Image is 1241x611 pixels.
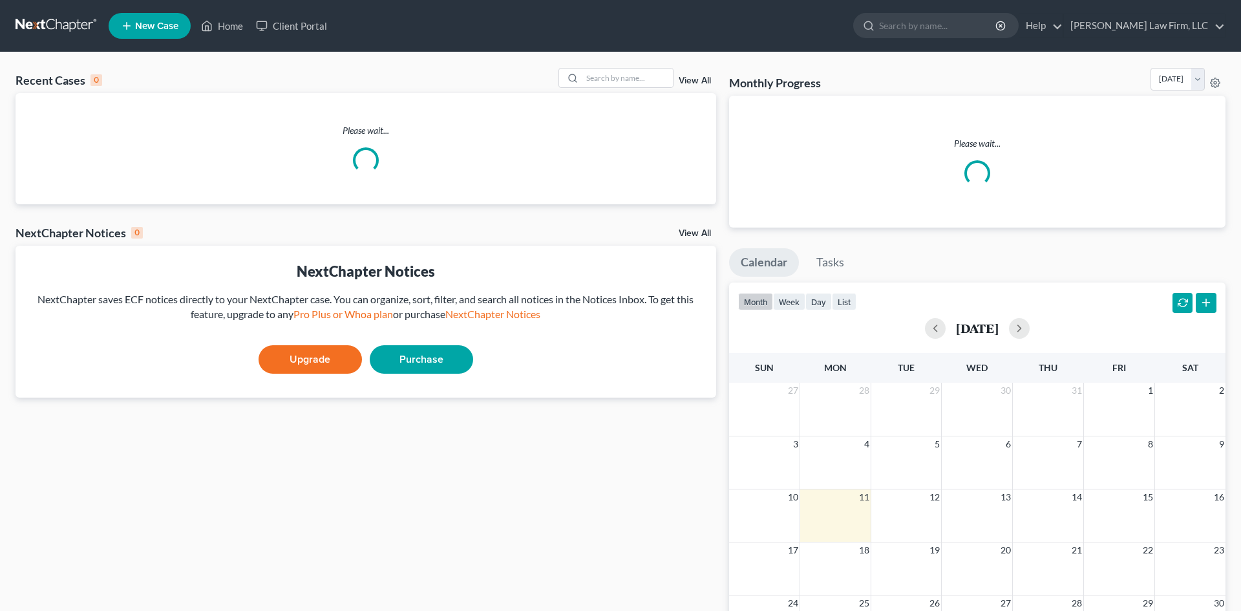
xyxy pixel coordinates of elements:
[26,292,706,322] div: NextChapter saves ECF notices directly to your NextChapter case. You can organize, sort, filter, ...
[259,345,362,374] a: Upgrade
[131,227,143,239] div: 0
[1076,436,1083,452] span: 7
[16,225,143,241] div: NextChapter Notices
[293,308,393,320] a: Pro Plus or Whoa plan
[928,489,941,505] span: 12
[135,21,178,31] span: New Case
[1141,542,1154,558] span: 22
[90,74,102,86] div: 0
[1039,362,1057,373] span: Thu
[858,383,871,398] span: 28
[1070,542,1083,558] span: 21
[1064,14,1225,38] a: [PERSON_NAME] Law Firm, LLC
[1070,383,1083,398] span: 31
[249,14,334,38] a: Client Portal
[1213,595,1225,611] span: 30
[787,595,800,611] span: 24
[679,229,711,238] a: View All
[738,293,773,310] button: month
[879,14,997,38] input: Search by name...
[999,595,1012,611] span: 27
[858,489,871,505] span: 11
[787,383,800,398] span: 27
[1218,383,1225,398] span: 2
[858,542,871,558] span: 18
[755,362,774,373] span: Sun
[792,436,800,452] span: 3
[956,321,999,335] h2: [DATE]
[933,436,941,452] span: 5
[805,293,832,310] button: day
[1141,489,1154,505] span: 15
[999,489,1012,505] span: 13
[739,137,1215,150] p: Please wait...
[805,248,856,277] a: Tasks
[1112,362,1126,373] span: Fri
[928,542,941,558] span: 19
[1213,542,1225,558] span: 23
[787,542,800,558] span: 17
[1019,14,1063,38] a: Help
[928,595,941,611] span: 26
[1182,362,1198,373] span: Sat
[898,362,915,373] span: Tue
[370,345,473,374] a: Purchase
[729,248,799,277] a: Calendar
[1141,595,1154,611] span: 29
[928,383,941,398] span: 29
[999,542,1012,558] span: 20
[1218,436,1225,452] span: 9
[16,72,102,88] div: Recent Cases
[858,595,871,611] span: 25
[1147,383,1154,398] span: 1
[445,308,540,320] a: NextChapter Notices
[679,76,711,85] a: View All
[16,124,716,137] p: Please wait...
[966,362,988,373] span: Wed
[863,436,871,452] span: 4
[832,293,856,310] button: list
[26,261,706,281] div: NextChapter Notices
[582,69,673,87] input: Search by name...
[1004,436,1012,452] span: 6
[195,14,249,38] a: Home
[824,362,847,373] span: Mon
[729,75,821,91] h3: Monthly Progress
[1147,436,1154,452] span: 8
[1070,595,1083,611] span: 28
[773,293,805,310] button: week
[1213,489,1225,505] span: 16
[999,383,1012,398] span: 30
[787,489,800,505] span: 10
[1070,489,1083,505] span: 14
